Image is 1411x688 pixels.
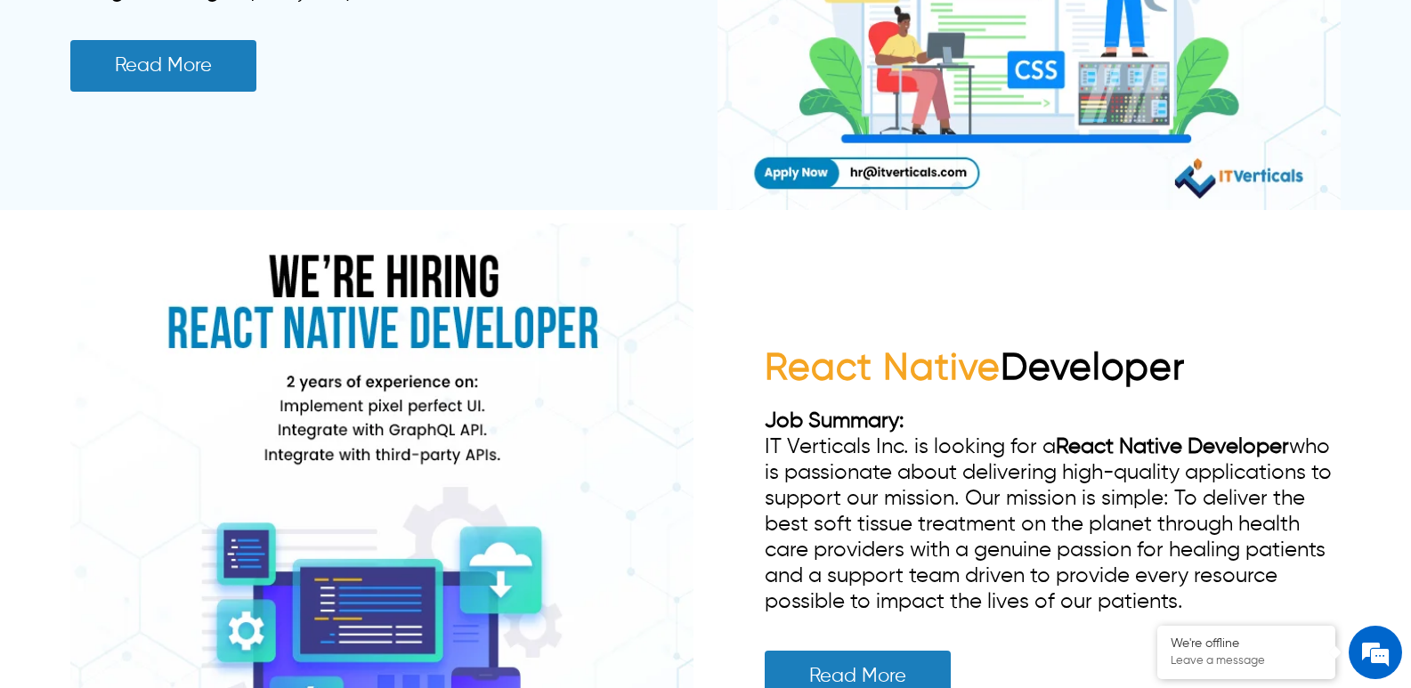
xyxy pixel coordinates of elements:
[765,409,1341,615] div: IT Verticals Inc. is looking for a who is passionate about delivering high-quality applications t...
[140,466,226,479] em: Driven by SalesIQ
[292,9,335,52] div: Minimize live chat window
[123,467,135,478] img: salesiqlogo_leal7QplfZFryJ6FIlVepeu7OftD7mt8q6exU6-34PB8prfIgodN67KcxXM9Y7JQ_.png
[93,100,299,123] div: Leave a message
[70,40,256,92] a: Read More
[1171,636,1322,652] div: We're offline
[37,224,311,404] span: We are offline. Please leave us a message.
[261,548,323,572] em: Submit
[765,350,1185,387] a: React NativeDeveloper
[9,486,339,548] textarea: Type your message and click 'Submit'
[30,107,75,117] img: logo_Zg8I0qSkbAqR2WFHt3p6CTuqpyXMFPubPcD2OT02zFN43Cy9FUNNG3NEPhM_Q1qe_.png
[1171,654,1322,668] p: Leave a message
[1056,436,1289,457] a: React Native Developer
[765,410,904,432] strong: Job Summary:
[765,350,1001,387] span: React Native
